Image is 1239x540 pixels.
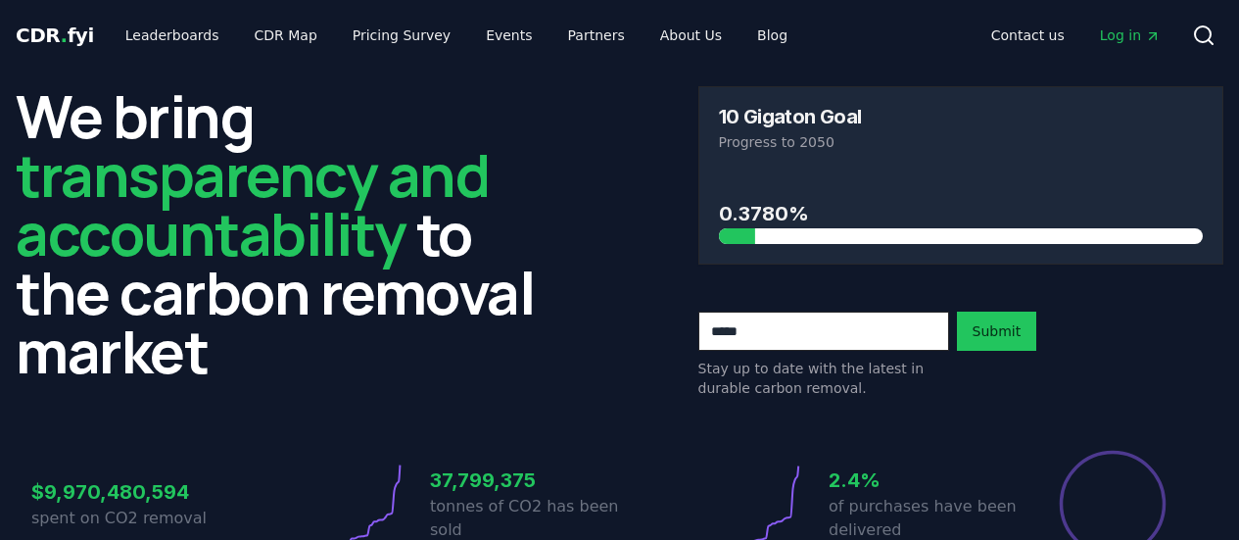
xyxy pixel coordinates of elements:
[829,466,1019,495] h3: 2.4%
[976,18,1176,53] nav: Main
[16,22,94,49] a: CDR.fyi
[61,24,68,47] span: .
[337,18,466,53] a: Pricing Survey
[719,132,1204,152] p: Progress to 2050
[470,18,548,53] a: Events
[16,134,489,273] span: transparency and accountability
[719,199,1204,228] h3: 0.3780%
[239,18,333,53] a: CDR Map
[110,18,803,53] nav: Main
[16,24,94,47] span: CDR fyi
[1100,25,1161,45] span: Log in
[976,18,1080,53] a: Contact us
[110,18,235,53] a: Leaderboards
[741,18,803,53] a: Blog
[31,507,221,530] p: spent on CO2 removal
[31,477,221,507] h3: $9,970,480,594
[430,466,620,495] h3: 37,799,375
[16,86,542,380] h2: We bring to the carbon removal market
[552,18,641,53] a: Partners
[644,18,738,53] a: About Us
[698,359,949,398] p: Stay up to date with the latest in durable carbon removal.
[1084,18,1176,53] a: Log in
[719,107,862,126] h3: 10 Gigaton Goal
[957,312,1037,351] button: Submit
